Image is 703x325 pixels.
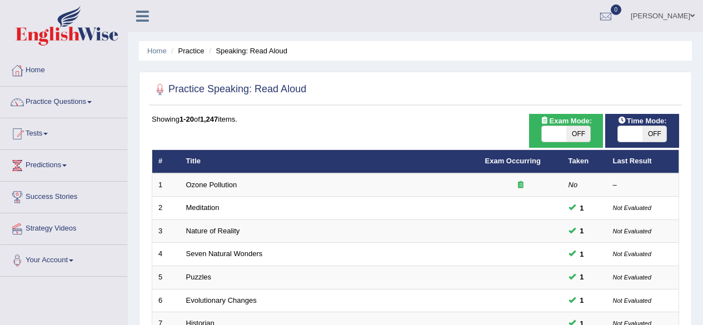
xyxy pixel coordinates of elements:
[529,114,603,148] div: Show exams occurring in exams
[1,118,127,146] a: Tests
[569,181,578,189] em: No
[186,273,212,281] a: Puzzles
[536,115,596,127] span: Exam Mode:
[152,197,180,220] td: 2
[562,150,607,173] th: Taken
[611,4,622,15] span: 0
[147,47,167,55] a: Home
[152,289,180,312] td: 6
[152,243,180,266] td: 4
[180,115,194,123] b: 1-20
[168,46,204,56] li: Practice
[613,297,651,304] small: Not Evaluated
[186,203,220,212] a: Meditation
[152,173,180,197] td: 1
[186,249,263,258] a: Seven Natural Wonders
[152,219,180,243] td: 3
[613,180,673,191] div: –
[1,55,127,83] a: Home
[1,87,127,114] a: Practice Questions
[613,204,651,211] small: Not Evaluated
[186,227,240,235] a: Nature of Reality
[576,248,589,260] span: You can still take this question
[1,213,127,241] a: Strategy Videos
[576,225,589,237] span: You can still take this question
[642,126,667,142] span: OFF
[576,271,589,283] span: You can still take this question
[613,251,651,257] small: Not Evaluated
[1,150,127,178] a: Predictions
[1,245,127,273] a: Your Account
[607,150,679,173] th: Last Result
[566,126,591,142] span: OFF
[152,81,306,98] h2: Practice Speaking: Read Aloud
[1,182,127,209] a: Success Stories
[576,294,589,306] span: You can still take this question
[186,296,257,304] a: Evolutionary Changes
[614,115,671,127] span: Time Mode:
[576,202,589,214] span: You can still take this question
[152,266,180,289] td: 5
[485,180,556,191] div: Exam occurring question
[152,150,180,173] th: #
[206,46,287,56] li: Speaking: Read Aloud
[613,274,651,281] small: Not Evaluated
[186,181,237,189] a: Ozone Pollution
[152,114,679,124] div: Showing of items.
[200,115,218,123] b: 1,247
[485,157,541,165] a: Exam Occurring
[180,150,479,173] th: Title
[613,228,651,234] small: Not Evaluated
